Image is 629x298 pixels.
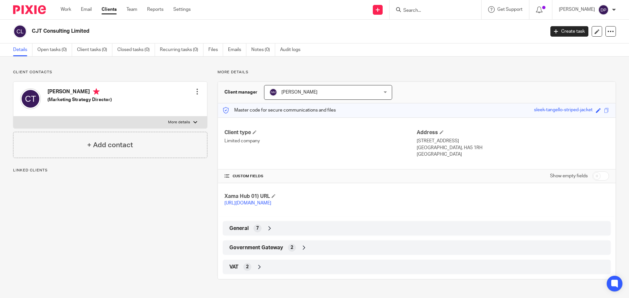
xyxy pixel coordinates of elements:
a: Recurring tasks (0) [160,44,203,56]
span: General [229,225,249,232]
img: svg%3E [269,88,277,96]
p: More details [168,120,190,125]
img: svg%3E [598,5,609,15]
a: Files [208,44,223,56]
a: Email [81,6,92,13]
a: Team [126,6,137,13]
a: Audit logs [280,44,305,56]
a: Settings [173,6,191,13]
h4: Address [417,129,609,136]
div: sleek-tangello-striped-jacket [534,107,593,114]
a: [URL][DOMAIN_NAME] [224,201,271,205]
h5: (Marketing Strategy Director) [48,96,112,103]
a: Notes (0) [251,44,275,56]
label: Show empty fields [550,173,588,179]
a: Work [61,6,71,13]
p: [PERSON_NAME] [559,6,595,13]
p: Limited company [224,138,417,144]
a: Create task [550,26,588,37]
i: Primary [93,88,100,95]
a: Closed tasks (0) [117,44,155,56]
h2: CJT Consulting Limited [32,28,439,35]
span: Get Support [497,7,523,12]
p: More details [218,70,616,75]
span: 2 [291,244,293,251]
span: VAT [229,264,238,271]
h4: CUSTOM FIELDS [224,174,417,179]
p: Client contacts [13,70,207,75]
h4: Client type [224,129,417,136]
p: [GEOGRAPHIC_DATA] [417,151,609,158]
h4: Xama Hub 01) URL [224,193,417,200]
a: Emails [228,44,246,56]
h3: Client manager [224,89,257,96]
span: 2 [246,264,249,270]
span: [PERSON_NAME] [281,90,317,95]
a: Open tasks (0) [37,44,72,56]
h4: + Add contact [87,140,133,150]
h4: [PERSON_NAME] [48,88,112,96]
img: svg%3E [13,25,27,38]
p: Master code for secure communications and files [223,107,336,114]
p: Linked clients [13,168,207,173]
span: 7 [256,225,259,232]
a: Reports [147,6,163,13]
a: Client tasks (0) [77,44,112,56]
img: svg%3E [20,88,41,109]
a: Clients [102,6,117,13]
p: [STREET_ADDRESS] [417,138,609,144]
a: Details [13,44,32,56]
p: [GEOGRAPHIC_DATA], HA5 1RH [417,145,609,151]
img: Pixie [13,5,46,14]
span: Government Gateway [229,244,283,251]
input: Search [403,8,462,14]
